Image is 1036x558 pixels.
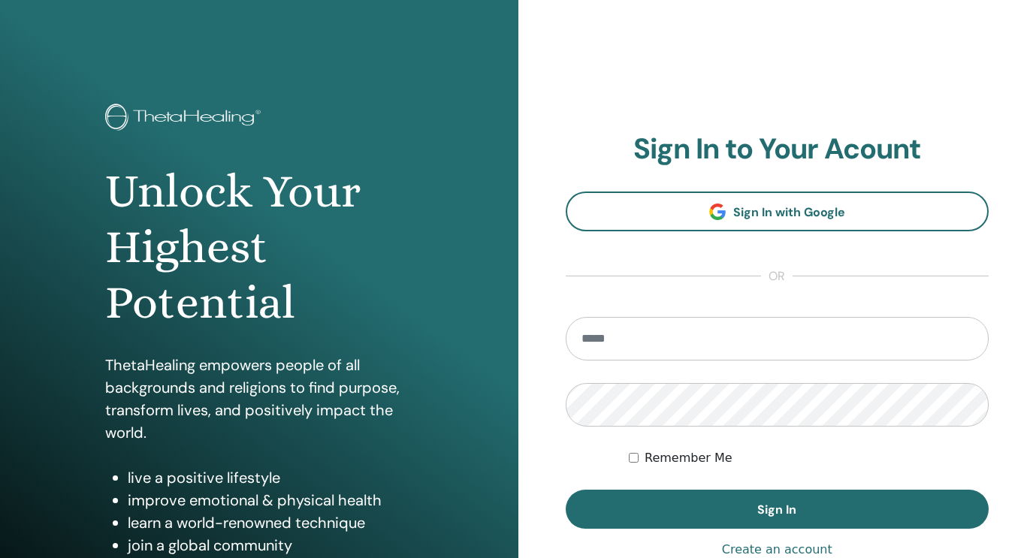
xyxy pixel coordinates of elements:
[105,354,413,444] p: ThetaHealing empowers people of all backgrounds and religions to find purpose, transform lives, a...
[566,132,989,167] h2: Sign In to Your Acount
[761,267,793,285] span: or
[128,466,413,489] li: live a positive lifestyle
[566,490,989,529] button: Sign In
[105,164,413,331] h1: Unlock Your Highest Potential
[128,534,413,556] li: join a global community
[645,449,732,467] label: Remember Me
[128,511,413,534] li: learn a world-renowned technique
[128,489,413,511] li: improve emotional & physical health
[733,204,845,220] span: Sign In with Google
[629,449,989,467] div: Keep me authenticated indefinitely or until I manually logout
[757,502,796,517] span: Sign In
[566,192,989,231] a: Sign In with Google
